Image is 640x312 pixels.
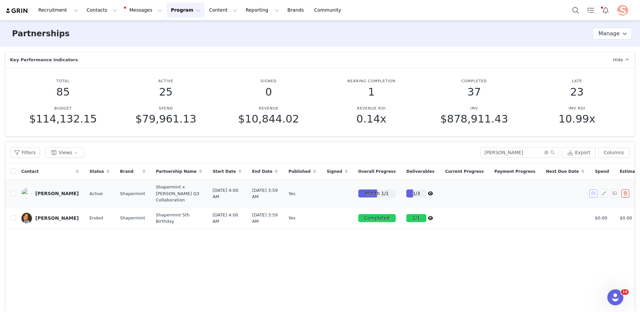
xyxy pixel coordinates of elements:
[21,213,32,223] img: 02e14ca9-a7db-4597-a173-672508772fc5.jpg
[121,3,166,18] button: Messages
[358,214,396,222] div: Completed
[568,3,583,18] button: Search
[406,189,426,197] div: 1/3
[213,187,241,200] span: [DATE] 4:00 AM
[598,3,613,18] button: Notifications
[21,168,39,174] span: Contact
[120,215,145,221] span: Shapermint
[593,28,632,40] button: Manage
[480,147,559,158] input: Search...
[21,188,32,199] img: 234886537--s.jpg
[89,215,103,221] span: Ended
[167,3,205,18] button: Program
[118,106,213,112] p: Spend
[288,168,311,174] span: Published
[358,189,396,197] div: Month 1/1
[252,187,278,200] span: [DATE] 3:59 AM
[11,147,40,158] button: Filters
[583,3,598,18] a: Tasks
[530,106,624,112] p: IMV ROI
[16,106,110,112] p: Budget
[550,150,555,155] i: icon: search
[221,106,316,112] p: Revenue
[238,113,299,125] span: $10,844.02
[16,86,110,98] p: 85
[324,113,419,125] p: 0.14x
[213,168,236,174] span: Start Date
[324,86,419,98] p: 1
[21,188,79,199] a: [PERSON_NAME]
[607,289,623,305] iframe: Intercom live chat
[324,79,419,84] p: Nearing Completion
[358,168,396,174] span: Overall Progress
[546,168,579,174] span: Next Due Date
[427,106,521,112] p: IMV
[595,168,609,174] span: Spend
[242,3,283,18] button: Reporting
[613,5,635,16] button: Profile
[252,168,272,174] span: End Date
[5,8,29,14] img: grin logo
[156,168,197,174] span: Partnership Name
[118,79,213,84] p: Active
[21,213,79,223] a: [PERSON_NAME]
[221,79,316,84] p: Signed
[617,5,628,16] img: f99a58a2-e820-49b2-b1c6-889a8229352e.jpeg
[598,147,629,158] button: Columns
[35,215,79,221] div: [PERSON_NAME]
[221,86,316,98] p: 0
[288,190,295,197] span: Yes
[12,28,70,40] h3: Partnerships
[156,212,202,225] span: Shapermint 5th Birthday
[288,215,295,221] span: Yes
[445,168,484,174] span: Current Progress
[598,30,620,38] span: Manage
[135,113,196,125] span: $79,961.13
[16,79,110,84] p: Total
[8,57,83,63] div: Key Performance Indicators
[213,212,241,225] span: [DATE] 4:00 AM
[89,190,103,197] span: Active
[562,147,596,158] button: Export
[406,168,434,174] span: Deliverables
[120,168,133,174] span: Brand
[89,168,104,174] span: Status
[324,106,419,112] p: Revenue ROI
[120,190,145,197] span: Shapermint
[427,86,521,98] p: 37
[327,168,342,174] span: Signed
[156,184,202,203] span: Shapermint x [PERSON_NAME] Q3 Collaboration
[118,86,213,98] p: 25
[621,289,629,295] span: 10
[45,147,84,158] button: Views
[440,113,508,125] span: $878,911.43
[494,168,535,174] span: Payment Progress
[310,3,348,18] a: Community
[35,191,79,196] div: [PERSON_NAME]
[283,3,310,18] a: Brands
[252,212,278,225] span: [DATE] 3:59 AM
[530,113,624,125] p: 10.99x
[34,3,82,18] button: Recruitment
[427,79,521,84] p: Completed
[530,79,624,84] p: Late
[544,151,548,155] i: icon: close-circle
[83,3,121,18] button: Contacts
[205,3,241,18] button: Content
[530,86,624,98] p: 23
[609,52,635,68] a: Hide
[406,214,426,222] div: 1/1
[29,113,97,125] span: $114,132.15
